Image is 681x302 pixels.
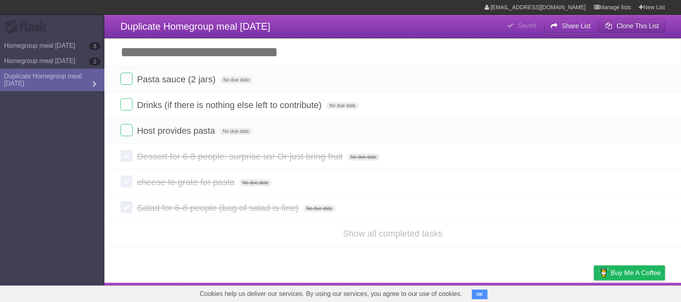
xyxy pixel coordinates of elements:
span: No due date [347,153,380,161]
a: Privacy [583,285,604,300]
span: Buy me a coffee [611,266,661,280]
span: No due date [220,128,252,135]
a: Terms [556,285,574,300]
label: Done [120,98,133,110]
a: Show all completed tasks [343,229,442,239]
a: Developers [514,285,546,300]
span: cheese to grate for pasta [137,177,237,187]
label: Done [120,201,133,213]
button: Clone This List [599,19,665,33]
b: Clone This List [616,22,659,29]
a: About [487,285,504,300]
a: Buy me a coffee [594,265,665,280]
span: Drinks (if there is nothing else left to contribute) [137,100,324,110]
span: Pasta sauce (2 jars) [137,74,218,84]
button: Share List [544,19,597,33]
b: Share List [562,22,591,29]
b: 2 [89,57,100,65]
span: Dessert for 6-8 people: surprise us! Or just bring fruit [137,151,345,161]
label: Done [120,150,133,162]
span: Duplicate Homegroup meal [DATE] [120,21,270,32]
span: Salad for 6-8 people (bag of salad is fine) [137,203,300,213]
label: Done [120,175,133,188]
b: Saved [518,22,536,29]
span: Cookies help us deliver our services. By using our services, you agree to our use of cookies. [192,286,470,302]
span: No due date [303,205,336,212]
a: Suggest a feature [614,285,665,300]
button: OK [472,290,487,299]
img: Buy me a coffee [598,266,609,280]
div: Flask [4,20,52,34]
span: Host provides pasta [137,126,217,136]
label: Done [120,124,133,136]
b: 3 [89,42,100,50]
span: No due date [220,76,253,84]
span: No due date [326,102,359,109]
span: No due date [239,179,272,186]
label: Done [120,73,133,85]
